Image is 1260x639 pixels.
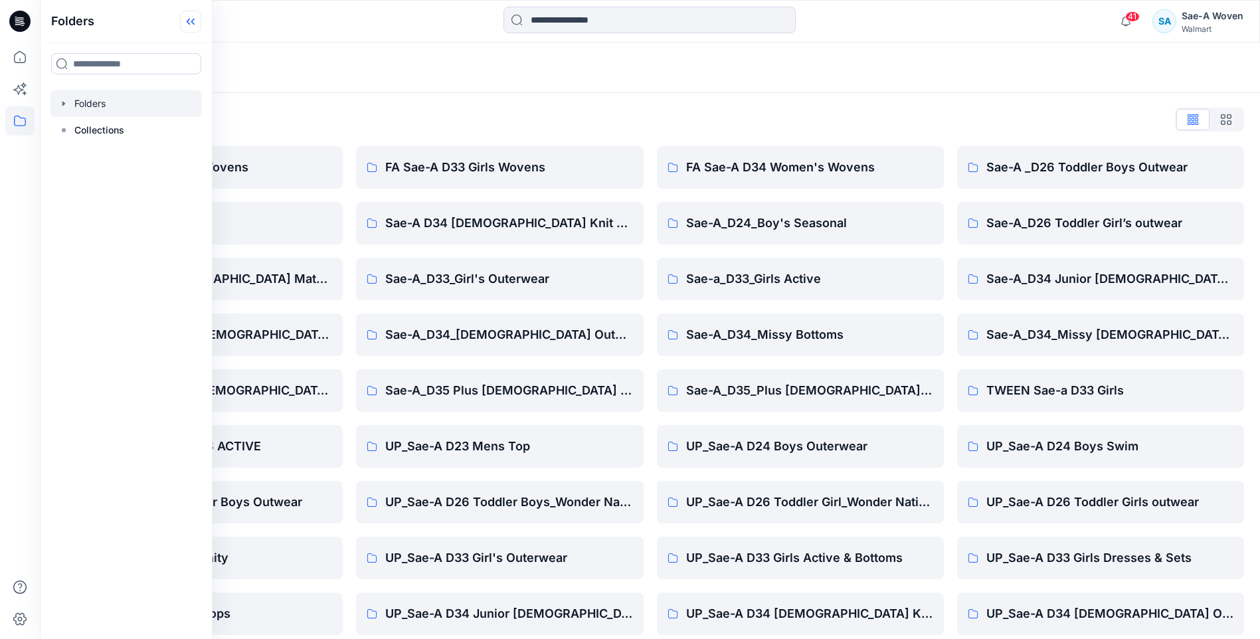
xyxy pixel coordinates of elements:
a: UP_Sae-A D34 [DEMOGRAPHIC_DATA] Knit Tops [657,593,944,635]
p: Sae-A_D26 Toddler Girl’s outwear [986,214,1233,232]
a: UP_Sae-A D33 Girl's Outerwear [356,537,643,579]
p: Collections [74,122,124,138]
a: TWEEN Sae-a D33 Girls [957,369,1244,412]
p: FA Sae-A D33 Girls Wovens [385,158,632,177]
a: Sae-A_D26 Toddler Girl’s outwear [957,202,1244,244]
a: FA Sae-A D34 Women's Wovens [657,146,944,189]
p: Sae-A_D34_Missy Bottoms [686,325,933,344]
p: UP_Sae-A D33 Girls Active & Bottoms [686,549,933,567]
a: UP_Sae-A D26 Toddler Girls outwear [957,481,1244,523]
p: UP_Sae-A D34 Junior [DEMOGRAPHIC_DATA] top [385,604,632,623]
p: UP_Sae-A D26 Toddler Girls outwear [986,493,1233,511]
p: Sae-A_D33_Girl's Outerwear [385,270,632,288]
p: Sae-A_D24_Boy's Seasonal [686,214,933,232]
p: UP_Sae-A D26 Toddler Girl_Wonder Nation Sportswear [686,493,933,511]
p: Sae-A_D34_Missy [DEMOGRAPHIC_DATA] Dresses [986,325,1233,344]
p: UP_Sae-A D24 Boys Outerwear [686,437,933,456]
a: Sae-A_D35_Plus [DEMOGRAPHIC_DATA] Top [657,369,944,412]
a: Sae-A_D24_Boy's Seasonal [657,202,944,244]
p: TWEEN Sae-a D33 Girls [986,381,1233,400]
p: FA Sae-A D34 Women's Wovens [686,158,933,177]
a: Sae-A D34 [DEMOGRAPHIC_DATA] Knit Tops [356,202,643,244]
span: 41 [1125,11,1140,22]
p: UP_Sae-A D34 [DEMOGRAPHIC_DATA] Knit Tops [686,604,933,623]
a: UP_Sae-A D34 Junior [DEMOGRAPHIC_DATA] top [356,593,643,635]
p: Sae-a_D33_Girls Active [686,270,933,288]
a: Sae-A_D34_[DEMOGRAPHIC_DATA] Outerwear [356,314,643,356]
a: UP_Sae-A D24 Boys Outerwear [657,425,944,468]
a: UP_Sae-A D26 Toddler Girl_Wonder Nation Sportswear [657,481,944,523]
a: FA Sae-A D33 Girls Wovens [356,146,643,189]
a: UP_Sae-A D23 Mens Top [356,425,643,468]
p: Sae-A_D34_[DEMOGRAPHIC_DATA] Outerwear [385,325,632,344]
p: Sae-A _D26 Toddler Boys Outwear [986,158,1233,177]
p: Sae-A_D35 Plus [DEMOGRAPHIC_DATA] Bottom [385,381,632,400]
p: UP_Sae-A D34 [DEMOGRAPHIC_DATA] Outerwear [986,604,1233,623]
a: UP_Sae-A D34 [DEMOGRAPHIC_DATA] Outerwear [957,593,1244,635]
a: Sae-A_D35 Plus [DEMOGRAPHIC_DATA] Bottom [356,369,643,412]
a: Sae-A_D34_Missy Bottoms [657,314,944,356]
p: UP_Sae-A D23 Mens Top [385,437,632,456]
p: Sae-A_D34 Junior [DEMOGRAPHIC_DATA] top [986,270,1233,288]
p: UP_Sae-A D26 Toddler Boys_Wonder Nation Sportswear [385,493,632,511]
p: Sae-A D34 [DEMOGRAPHIC_DATA] Knit Tops [385,214,632,232]
a: UP_Sae-A D33 Girls Dresses & Sets [957,537,1244,579]
p: UP_Sae-A D33 Girls Dresses & Sets [986,549,1233,567]
a: Sae-A _D26 Toddler Boys Outwear [957,146,1244,189]
div: Walmart [1182,24,1243,34]
a: UP_Sae-A D24 Boys Swim [957,425,1244,468]
a: UP_Sae-A D26 Toddler Boys_Wonder Nation Sportswear [356,481,643,523]
div: Sae-A Woven [1182,8,1243,24]
a: Sae-A_D33_Girl's Outerwear [356,258,643,300]
a: Sae-A_D34 Junior [DEMOGRAPHIC_DATA] top [957,258,1244,300]
p: UP_Sae-A D24 Boys Swim [986,437,1233,456]
a: Sae-A_D34_Missy [DEMOGRAPHIC_DATA] Dresses [957,314,1244,356]
a: UP_Sae-A D33 Girls Active & Bottoms [657,537,944,579]
a: Sae-a_D33_Girls Active [657,258,944,300]
div: SA [1152,9,1176,33]
p: Sae-A_D35_Plus [DEMOGRAPHIC_DATA] Top [686,381,933,400]
p: UP_Sae-A D33 Girl's Outerwear [385,549,632,567]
